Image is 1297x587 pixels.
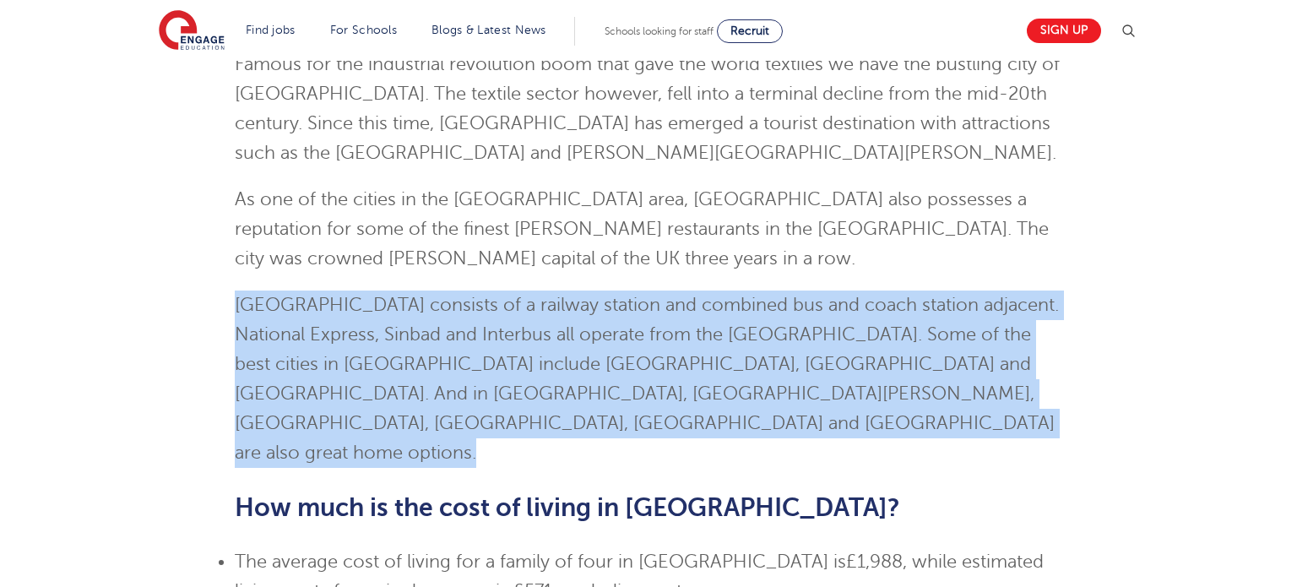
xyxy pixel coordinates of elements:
span: The average cost of living for a family of four in [GEOGRAPHIC_DATA] is [235,552,846,572]
span: As one of the cities in the [GEOGRAPHIC_DATA] area, [GEOGRAPHIC_DATA] also possesses a reputation... [235,189,1049,269]
span: [GEOGRAPHIC_DATA] consists of a railway station and combined bus and coach station adjacent. Nati... [235,295,1059,463]
a: Sign up [1027,19,1101,43]
a: Find jobs [246,24,296,36]
a: Recruit [717,19,783,43]
a: Blogs & Latest News [431,24,546,36]
span: Recruit [730,24,769,37]
img: Engage Education [159,10,225,52]
a: For Schools [330,24,397,36]
span: Schools looking for staff [605,25,714,37]
span: How much is the cost of living in [GEOGRAPHIC_DATA]? [235,493,900,522]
